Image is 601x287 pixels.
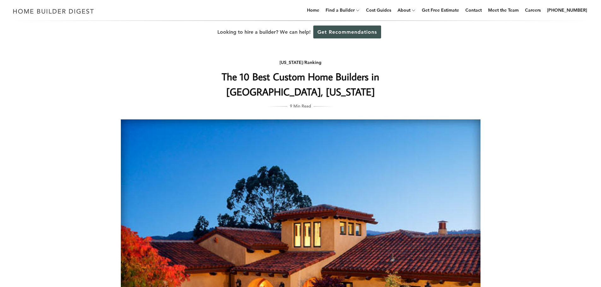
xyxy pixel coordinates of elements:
div: / [175,59,427,66]
a: Get Recommendations [313,26,381,38]
h1: The 10 Best Custom Home Builders in [GEOGRAPHIC_DATA], [US_STATE] [175,69,427,99]
a: [US_STATE] [280,60,303,65]
img: Home Builder Digest [10,5,97,17]
span: 9 Min Read [290,102,311,109]
a: Ranking [304,60,321,65]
